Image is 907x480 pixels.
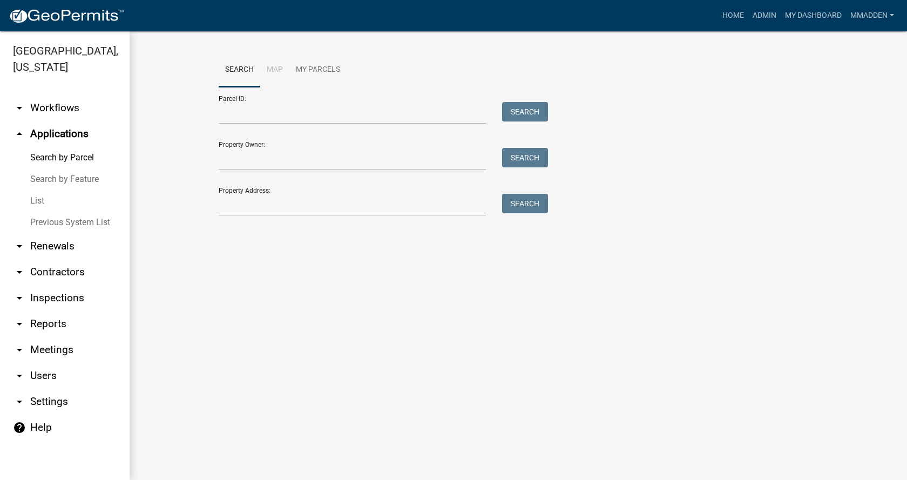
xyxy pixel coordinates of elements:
button: Search [502,194,548,213]
a: Search [219,53,260,87]
i: arrow_drop_down [13,240,26,253]
i: help [13,421,26,434]
button: Search [502,148,548,167]
a: My Parcels [289,53,347,87]
a: My Dashboard [781,5,846,26]
i: arrow_drop_down [13,266,26,279]
a: Admin [748,5,781,26]
i: arrow_drop_down [13,395,26,408]
a: mmadden [846,5,898,26]
i: arrow_drop_down [13,292,26,305]
i: arrow_drop_down [13,369,26,382]
i: arrow_drop_down [13,317,26,330]
a: Home [718,5,748,26]
i: arrow_drop_down [13,343,26,356]
i: arrow_drop_up [13,127,26,140]
button: Search [502,102,548,121]
i: arrow_drop_down [13,102,26,114]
